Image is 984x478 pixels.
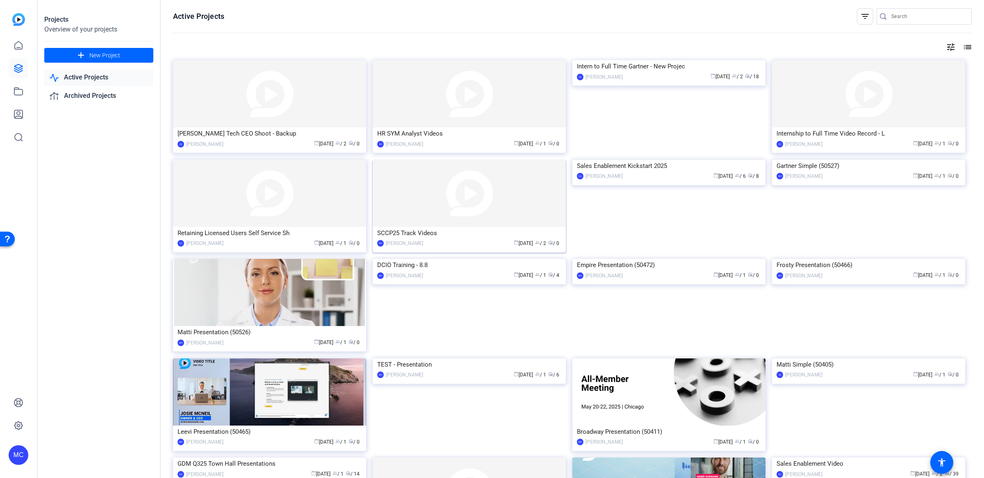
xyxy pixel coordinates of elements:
[913,141,932,147] span: [DATE]
[777,160,961,172] div: Gartner Simple (50527)
[777,173,783,179] div: MH
[335,339,340,344] span: group
[711,74,730,79] span: [DATE]
[735,173,746,179] span: / 6
[89,51,120,60] span: New Project
[44,88,153,104] a: Archived Projects
[748,173,759,179] span: / 8
[335,141,346,147] span: / 2
[348,339,353,344] span: radio
[333,471,337,476] span: group
[735,272,740,277] span: group
[348,141,360,147] span: / 0
[934,372,945,378] span: / 1
[377,127,561,140] div: HR SYM Analyst Videos
[514,272,533,278] span: [DATE]
[178,227,362,239] div: Retaining Licensed Users Self Service Sh
[735,439,746,445] span: / 1
[514,240,519,245] span: calendar_today
[777,259,961,271] div: Frosty Presentation (50466)
[913,372,918,376] span: calendar_today
[346,471,360,477] span: / 14
[377,272,384,279] div: MH
[44,48,153,63] button: New Project
[377,358,561,371] div: TEST - Presentation
[785,272,822,280] div: [PERSON_NAME]
[333,471,344,477] span: / 1
[948,272,952,277] span: radio
[535,141,546,147] span: / 1
[913,272,918,277] span: calendar_today
[934,372,939,376] span: group
[548,372,559,378] span: / 6
[348,240,360,246] span: / 0
[377,372,384,378] div: MH
[713,272,733,278] span: [DATE]
[335,240,340,245] span: group
[735,439,740,444] span: group
[913,140,918,145] span: calendar_today
[910,471,929,477] span: [DATE]
[585,438,623,446] div: [PERSON_NAME]
[178,240,184,247] div: CA
[178,458,362,470] div: GDM Q325 Town Hall Presentations
[535,240,546,246] span: / 2
[946,42,956,52] mat-icon: tune
[535,372,540,376] span: group
[934,173,945,179] span: / 1
[173,11,224,21] h1: Active Projects
[948,173,952,178] span: radio
[577,259,761,271] div: Empire Presentation (50472)
[962,42,972,52] mat-icon: list
[785,371,822,379] div: [PERSON_NAME]
[178,439,184,445] div: MH
[934,272,939,277] span: group
[314,439,333,445] span: [DATE]
[314,141,333,147] span: [DATE]
[785,172,822,180] div: [PERSON_NAME]
[913,173,932,179] span: [DATE]
[713,173,733,179] span: [DATE]
[577,160,761,172] div: Sales Enablement Kickstart 2025
[348,240,353,245] span: radio
[377,240,384,247] div: RH
[314,339,319,344] span: calendar_today
[514,372,533,378] span: [DATE]
[548,240,553,245] span: radio
[12,13,25,26] img: blue-gradient.svg
[548,240,559,246] span: / 0
[948,272,959,278] span: / 0
[945,471,959,477] span: / 39
[186,339,223,347] div: [PERSON_NAME]
[335,439,340,444] span: group
[937,458,947,467] mat-icon: accessibility
[178,141,184,147] div: AG
[948,173,959,179] span: / 0
[535,140,540,145] span: group
[585,172,623,180] div: [PERSON_NAME]
[346,471,351,476] span: radio
[748,173,753,178] span: radio
[577,60,761,72] div: Intern to Full Time Gartner - New Projec
[311,471,316,476] span: calendar_today
[9,445,28,465] div: MC
[785,140,822,148] div: [PERSON_NAME]
[535,272,546,278] span: / 1
[748,439,759,445] span: / 0
[577,173,583,179] div: GG
[735,173,740,178] span: group
[748,272,753,277] span: radio
[314,140,319,145] span: calendar_today
[732,73,737,78] span: group
[713,173,718,178] span: calendar_today
[514,240,533,246] span: [DATE]
[335,240,346,246] span: / 1
[514,140,519,145] span: calendar_today
[548,272,559,278] span: / 4
[932,471,943,477] span: / 2
[777,358,961,371] div: Matti Simple (50405)
[348,340,360,345] span: / 0
[514,141,533,147] span: [DATE]
[585,73,623,81] div: [PERSON_NAME]
[44,25,153,34] div: Overview of your projects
